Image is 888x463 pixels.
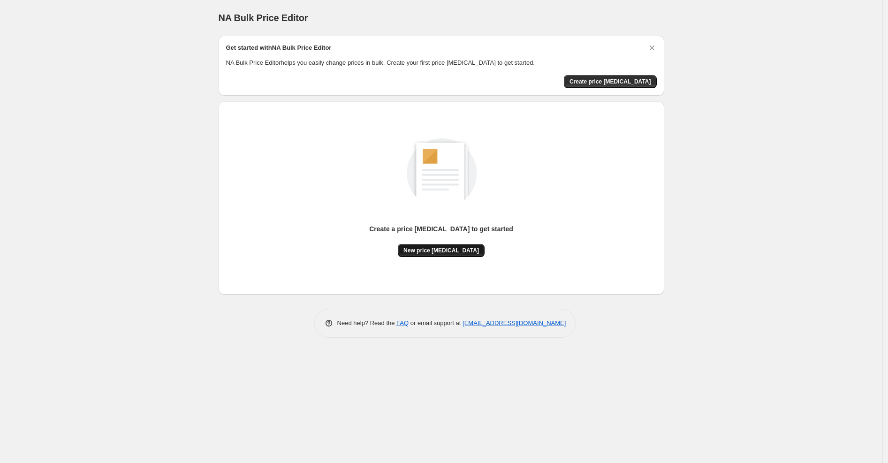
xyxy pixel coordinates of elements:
button: New price [MEDICAL_DATA] [398,244,485,257]
button: Dismiss card [647,43,657,53]
span: Create price [MEDICAL_DATA] [569,78,651,85]
span: NA Bulk Price Editor [219,13,308,23]
h2: Get started with NA Bulk Price Editor [226,43,332,53]
span: Need help? Read the [337,319,397,326]
a: [EMAIL_ADDRESS][DOMAIN_NAME] [463,319,566,326]
span: or email support at [409,319,463,326]
button: Create price change job [564,75,657,88]
span: New price [MEDICAL_DATA] [403,247,479,254]
p: NA Bulk Price Editor helps you easily change prices in bulk. Create your first price [MEDICAL_DAT... [226,58,657,68]
a: FAQ [396,319,409,326]
p: Create a price [MEDICAL_DATA] to get started [369,224,513,234]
